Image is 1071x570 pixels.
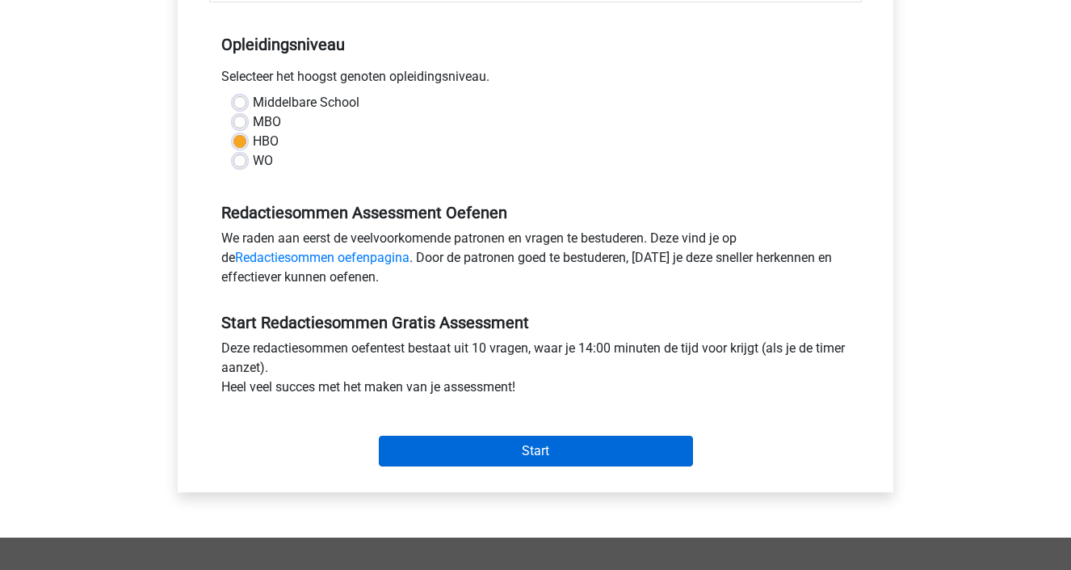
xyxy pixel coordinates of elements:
[253,132,279,151] label: HBO
[221,203,850,222] h5: Redactiesommen Assessment Oefenen
[235,250,409,265] a: Redactiesommen oefenpagina
[209,339,862,403] div: Deze redactiesommen oefentest bestaat uit 10 vragen, waar je 14:00 minuten de tijd voor krijgt (a...
[209,67,862,93] div: Selecteer het hoogst genoten opleidingsniveau.
[253,112,281,132] label: MBO
[379,436,693,467] input: Start
[221,313,850,332] h5: Start Redactiesommen Gratis Assessment
[253,151,273,171] label: WO
[221,28,850,61] h5: Opleidingsniveau
[253,93,359,112] label: Middelbare School
[209,229,862,293] div: We raden aan eerst de veelvoorkomende patronen en vragen te bestuderen. Deze vind je op de . Door...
